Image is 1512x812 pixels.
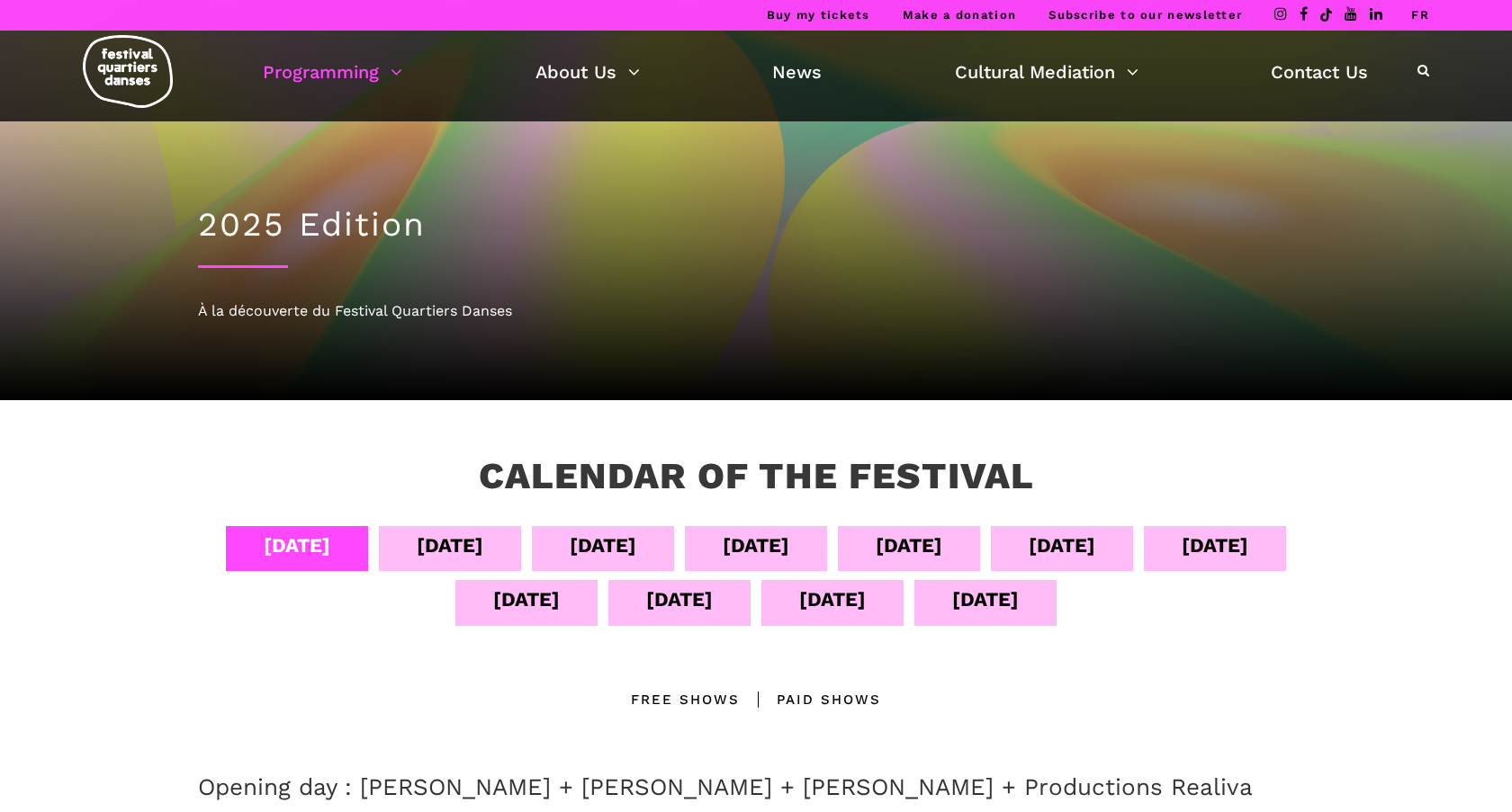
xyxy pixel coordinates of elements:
h1: 2025 Edition [198,205,1314,245]
div: [DATE] [646,584,713,615]
div: [DATE] [876,530,942,561]
div: Paid shows [740,689,881,710]
div: [DATE] [723,530,789,561]
div: [DATE] [417,530,483,561]
a: News [772,57,822,87]
a: About Us [535,57,640,87]
a: Opening day : [PERSON_NAME] + [PERSON_NAME] + [PERSON_NAME] + Productions Realiva [198,773,1253,800]
img: logo-fqd-med [83,35,173,108]
a: Cultural Mediation [955,57,1138,87]
div: Free Shows [631,689,740,710]
a: Buy my tickets [767,8,870,22]
a: Make a donation [903,8,1017,22]
div: [DATE] [493,584,560,615]
div: [DATE] [799,584,866,615]
h3: Calendar of the Festival [479,454,1034,499]
div: [DATE] [570,530,636,561]
div: [DATE] [952,584,1019,615]
div: À la découverte du Festival Quartiers Danses [198,299,1314,323]
div: [DATE] [264,530,330,561]
a: Subscribe to our newsletter [1048,8,1242,22]
a: Contact Us [1271,57,1368,87]
div: [DATE] [1029,530,1095,561]
a: Programming [263,57,402,87]
a: FR [1411,8,1429,22]
div: [DATE] [1182,530,1248,561]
